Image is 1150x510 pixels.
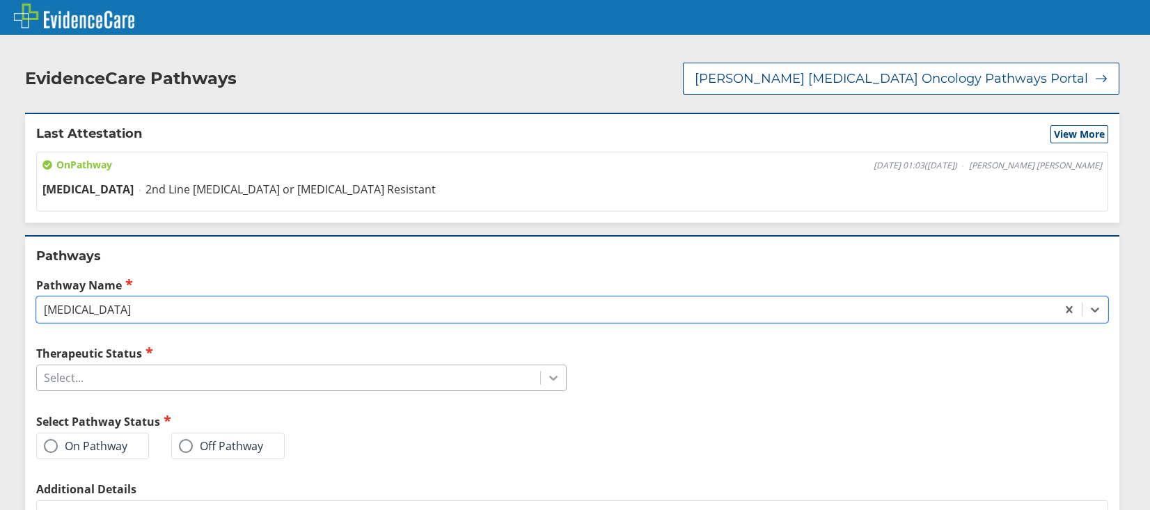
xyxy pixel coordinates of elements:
[36,277,1108,293] label: Pathway Name
[44,302,131,317] div: [MEDICAL_DATA]
[36,125,142,143] h2: Last Attestation
[1050,125,1108,143] button: View More
[874,160,957,171] span: [DATE] 01:03 ( [DATE] )
[44,370,84,385] div: Select...
[44,439,127,453] label: On Pathway
[42,158,112,172] span: On Pathway
[36,413,567,429] h2: Select Pathway Status
[179,439,263,453] label: Off Pathway
[36,481,1108,497] label: Additional Details
[42,182,134,197] span: [MEDICAL_DATA]
[1054,127,1105,141] span: View More
[145,182,436,197] span: 2nd Line [MEDICAL_DATA] or [MEDICAL_DATA] Resistant
[695,70,1088,87] span: [PERSON_NAME] [MEDICAL_DATA] Oncology Pathways Portal
[25,68,237,89] h2: EvidenceCare Pathways
[683,63,1119,95] button: [PERSON_NAME] [MEDICAL_DATA] Oncology Pathways Portal
[969,160,1102,171] span: [PERSON_NAME] [PERSON_NAME]
[36,345,567,361] label: Therapeutic Status
[36,248,1108,264] h2: Pathways
[14,3,134,29] img: EvidenceCare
